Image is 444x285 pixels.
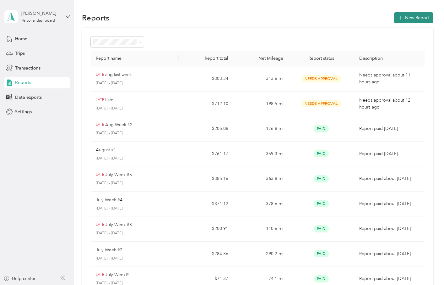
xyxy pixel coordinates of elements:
span: Paid [314,275,329,282]
th: Report total [179,51,234,66]
p: [DATE] - [DATE] [96,81,174,86]
p: LATE [96,172,104,178]
td: $712.10 [179,92,234,117]
span: Settings [15,109,32,115]
p: Needs approval about 11 hours ago [359,72,422,86]
p: LATE [96,222,104,228]
p: LATE [96,122,104,128]
td: $284.36 [179,242,234,267]
p: [DATE] - [DATE] [96,206,174,211]
p: [DATE] - [DATE] [96,231,174,236]
span: Paid [314,225,329,232]
p: aug last week [105,71,132,78]
td: 198.5 mi [233,92,288,117]
th: Report name [91,51,179,66]
p: July Week #4 [96,197,122,204]
span: Trips [15,50,25,57]
span: Data exports [15,94,42,101]
p: LATE [96,97,104,103]
p: LATE [96,272,104,278]
span: Paid [314,150,329,157]
div: Personal dashboard [21,19,55,23]
div: [PERSON_NAME] [21,10,61,17]
div: Report status [293,56,349,61]
p: July Week #5 [105,171,132,178]
td: $371.12 [179,192,234,217]
td: 110.6 mi [233,216,288,242]
span: Reports [15,79,31,86]
p: Report paid about [DATE] [359,175,422,182]
p: Report paid about [DATE] [359,250,422,257]
p: Report paid about [DATE] [359,275,422,282]
p: LATE [96,72,104,78]
button: New Report [394,12,433,23]
p: Needs approval about 12 hours ago [359,97,422,111]
p: July Week #3 [105,221,132,228]
td: 363.8 mi [233,166,288,192]
p: Report paid about [DATE] [359,225,422,232]
span: Transactions [15,65,41,71]
p: [DATE] - [DATE] [96,106,174,111]
td: $303.34 [179,66,234,92]
p: July Week#! [105,271,129,278]
p: [DATE] - [DATE] [96,131,174,136]
td: 290.2 mi [233,242,288,267]
p: Report paid [DATE] [359,150,422,157]
p: [DATE] - [DATE] [96,256,174,261]
span: Paid [314,250,329,257]
td: 359.3 mi [233,142,288,167]
button: Help center [3,275,35,282]
p: [DATE] - [DATE] [96,181,174,186]
td: $200.91 [179,216,234,242]
span: Paid [314,175,329,182]
p: July Week #2 [96,247,122,254]
th: Net Mileage [233,51,288,66]
td: 378.6 mi [233,192,288,217]
span: Home [15,36,27,42]
td: $761.17 [179,142,234,167]
p: Late. [105,97,115,103]
td: $205.08 [179,116,234,142]
th: Description [354,51,427,66]
p: Aug Week #2 [105,121,133,128]
p: August #1 [96,147,116,154]
p: Report paid about [DATE] [359,200,422,207]
td: 313.6 mi [233,66,288,92]
span: Paid [314,125,329,132]
td: $385.16 [179,166,234,192]
span: Needs Approval [301,100,341,107]
p: [DATE] - [DATE] [96,156,174,161]
span: Needs Approval [301,75,341,82]
td: 176.8 mi [233,116,288,142]
span: Paid [314,200,329,207]
p: Report paid [DATE] [359,125,422,132]
iframe: Everlance-gr Chat Button Frame [409,250,444,285]
h1: Reports [82,14,109,21]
